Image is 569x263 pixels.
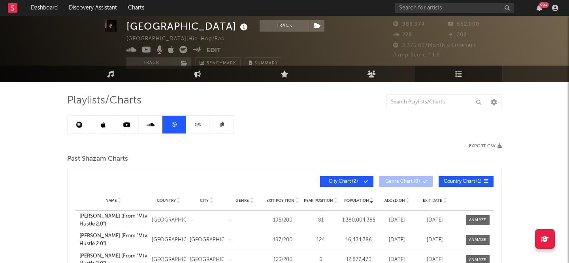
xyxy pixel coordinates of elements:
div: [GEOGRAPHIC_DATA] [126,20,250,33]
span: Benchmark [206,59,236,68]
span: Peak Position [304,198,333,203]
span: Name [106,198,117,203]
input: Search Playlists/Charts [386,94,485,110]
span: 988,974 [393,22,425,27]
div: 16,434,386 [342,236,376,244]
span: 202 [448,32,467,38]
span: Genre Chart ( 0 ) [384,179,421,184]
span: Past Shazam Charts [67,154,128,164]
div: 197 / 200 [266,236,300,244]
div: [DATE] [418,236,452,244]
button: City Chart(2) [320,176,373,187]
button: 99+ [537,5,542,11]
div: [GEOGRAPHIC_DATA] [152,236,186,244]
span: Jump Score: 44.8 [393,53,440,58]
span: Country [157,198,176,203]
span: 2,375,637 Monthly Listeners [393,43,476,48]
span: City Chart ( 2 ) [325,179,362,184]
span: Exit Date [423,198,442,203]
div: [GEOGRAPHIC_DATA] [190,236,224,244]
div: [GEOGRAPHIC_DATA] | Hip-Hop/Rap [126,34,234,44]
a: [PERSON_NAME] (From "Mtv Hustle 2.0") [79,232,148,248]
button: Genre Chart(0) [379,176,433,187]
div: [DATE] [380,236,414,244]
button: Country Chart(1) [439,176,494,187]
button: Export CSV [469,144,502,148]
span: Playlists/Charts [67,96,141,105]
div: 1,380,004,385 [342,216,376,224]
div: 99 + [539,2,549,8]
span: Added On [384,198,405,203]
input: Search for artists [395,3,514,13]
span: City [200,198,209,203]
span: Population [344,198,369,203]
span: Exit Position [266,198,294,203]
span: Genre [236,198,249,203]
div: 81 [304,216,338,224]
div: 124 [304,236,338,244]
span: 662,000 [448,22,479,27]
span: 228 [393,32,412,38]
button: Track [260,20,309,32]
a: [PERSON_NAME] (From "Mtv Hustle 2.0") [79,212,148,228]
span: Country Chart ( 1 ) [444,179,482,184]
a: Benchmark [195,57,241,69]
div: [GEOGRAPHIC_DATA] [152,216,186,224]
button: Edit [207,46,221,56]
span: Summary [254,61,278,66]
div: [DATE] [418,216,452,224]
div: 195 / 200 [266,216,300,224]
button: Summary [245,57,282,69]
div: [DATE] [380,216,414,224]
button: Track [126,57,176,69]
